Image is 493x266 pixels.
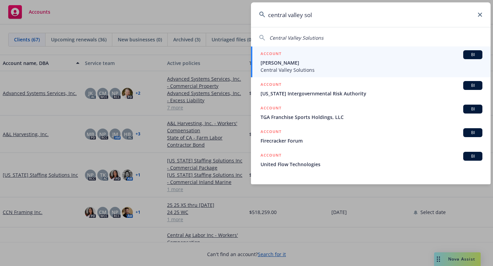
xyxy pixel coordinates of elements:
[466,82,480,89] span: BI
[251,124,491,148] a: ACCOUNTBIFirecracker Forum
[261,128,281,136] h5: ACCOUNT
[261,50,281,58] h5: ACCOUNT
[261,59,482,66] span: [PERSON_NAME]
[261,66,482,74] span: Central Valley Solutions
[251,2,491,27] input: Search...
[466,52,480,58] span: BI
[251,46,491,77] a: ACCOUNTBI[PERSON_NAME]Central Valley Solutions
[261,152,281,160] h5: ACCOUNT
[251,148,491,172] a: ACCOUNTBIUnited Flow Technologies
[466,153,480,159] span: BI
[269,35,324,41] span: Central Valley Solutions
[261,114,482,121] span: TGA Franchise Sports Holdings, LLC
[251,77,491,101] a: ACCOUNTBI[US_STATE] Intergovernmental Risk Authority
[261,105,281,113] h5: ACCOUNT
[261,81,281,89] h5: ACCOUNT
[261,137,482,144] span: Firecracker Forum
[466,106,480,112] span: BI
[466,130,480,136] span: BI
[251,101,491,124] a: ACCOUNTBITGA Franchise Sports Holdings, LLC
[261,90,482,97] span: [US_STATE] Intergovernmental Risk Authority
[261,161,482,168] span: United Flow Technologies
